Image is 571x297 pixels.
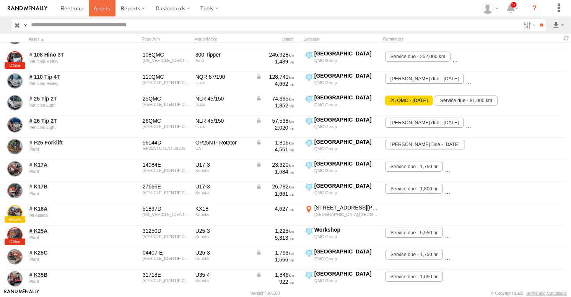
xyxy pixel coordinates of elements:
div: 14084E [143,161,190,168]
label: Click to View Current Location [304,226,380,247]
a: View Asset Details [7,249,23,265]
label: Click to View Current Location [304,182,380,203]
a: View Asset Details [7,205,23,221]
div: Data from Vehicle CANbus [256,249,294,256]
a: # K17B [29,183,104,190]
div: undefined [29,125,104,130]
div: [GEOGRAPHIC_DATA] [314,248,379,255]
div: Data from Vehicle CANbus [256,73,294,80]
div: 110QMC [143,73,190,80]
span: 25 QMC - 23/08/2025 [385,96,433,105]
div: [GEOGRAPHIC_DATA] [314,94,379,101]
div: 5,313 [256,234,294,241]
div: undefined [29,147,104,151]
div: undefined [29,279,104,284]
div: Kubota [195,278,251,283]
div: KBCAZ24CTM3A52283 [143,168,190,173]
div: Zeyd Karahasanoglu [479,3,501,14]
span: Service due - 1,750 hr [385,162,443,172]
div: undefined [29,235,104,240]
div: QMC Group [314,256,379,261]
div: Kubota [195,234,251,239]
div: NLR 45/150 [195,117,251,124]
label: Click to View Current Location [304,204,380,225]
span: rego due - 26/04/2026 [445,162,524,172]
div: JHHACS3H60K001714 [143,58,190,63]
label: Click to View Current Location [304,138,380,159]
div: GP25NTCT17D-68203 [143,146,190,151]
div: [GEOGRAPHIC_DATA] [314,182,379,189]
div: Click to Sort [28,36,105,42]
div: WKFRGF13001040199 [143,212,190,217]
span: Rego due - 06/06/2026 [385,118,464,128]
label: Click to View Current Location [304,94,380,115]
div: Isuzu [195,124,251,129]
div: 31718E [143,271,190,278]
a: Visit our Website [4,289,39,297]
div: undefined [29,213,104,217]
div: undefined [29,191,104,196]
div: [GEOGRAPHIC_DATA] [314,50,379,57]
div: 25QMC [143,95,190,102]
div: 27666E [143,183,190,190]
div: Isuzu [195,80,251,85]
img: rand-logo.svg [8,6,47,11]
div: 1,684 [256,168,294,175]
span: Service due - 135,000 km [466,74,531,84]
div: JKU00253K01H50151 [143,234,190,239]
a: View Asset Details [7,161,23,177]
div: 04407-E [143,249,190,256]
div: 2,020 [256,124,294,131]
div: Reminders [383,36,476,42]
div: KX18 [195,205,251,212]
div: undefined [29,257,104,261]
a: # K18A [29,205,104,212]
div: undefined [29,103,104,107]
label: Search Filter Options [521,19,537,31]
div: Workshop [314,226,379,233]
span: REGO DUE - 05/02/2026 [452,52,534,62]
a: View Asset Details [7,73,23,89]
label: Click to View Current Location [304,72,380,93]
div: Hino [195,58,251,63]
div: 108QMC [143,51,190,58]
div: QMC Group [314,58,379,63]
a: # K35B [29,271,104,278]
i: ? [529,2,541,15]
div: 4,627 [256,205,294,212]
div: [GEOGRAPHIC_DATA] [314,72,379,79]
span: REGO DUE - 01/03/2026 [445,184,526,194]
div: [GEOGRAPHIC_DATA] [314,160,379,167]
div: 1,489 [256,58,294,65]
div: Data from Vehicle CANbus [256,161,294,168]
a: # 26 Tip 2T [29,117,104,124]
div: QMC Group [314,124,379,129]
div: JAAN1R75HM7100063 [143,80,190,85]
a: # 108 Hino 3T [29,51,104,58]
label: Export results as... [552,19,565,31]
div: U25-3 [195,227,251,234]
div: QMC Group [314,80,379,85]
label: Click to View Current Location [304,160,380,181]
span: Service due - 81,000 km [435,96,498,105]
div: undefined [29,59,104,63]
div: Kubota [195,168,251,173]
a: View Asset Details [7,117,23,133]
div: 51897D [143,205,190,212]
div: NLR 45/150 [195,95,251,102]
div: 31250D [143,227,190,234]
div: U17-3 [195,161,251,168]
span: Service due - 5,550 hr [385,228,443,238]
span: Refresh [562,34,571,42]
div: 245,928 [256,51,294,58]
div: Rego./Vin [142,36,191,42]
span: Service due - 1,750 hr [385,250,443,260]
div: U25-3 [195,249,251,256]
div: Kubota [195,212,251,217]
div: Data from Vehicle CANbus [256,183,294,190]
span: REGO DUE 10/12/2025 - 10/12/2025 [445,228,542,238]
div: [STREET_ADDRESS][PERSON_NAME] [314,204,379,211]
div: Data from Vehicle CANbus [256,95,294,102]
a: View Asset Details [7,227,23,243]
a: # F25 Forklift [29,139,104,146]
